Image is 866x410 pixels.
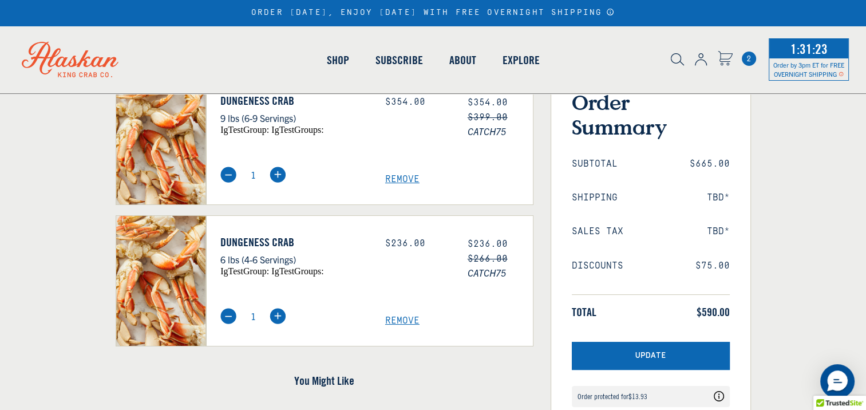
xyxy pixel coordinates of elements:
s: $266.00 [468,254,508,264]
span: igTestGroups: [271,125,323,135]
span: Total [572,305,596,319]
s: $399.00 [468,112,508,123]
span: $665.00 [690,159,730,169]
span: Order by 3pm ET for FREE OVERNIGHT SHIPPING [773,61,844,78]
a: Explore [489,27,552,93]
span: 2 [742,52,756,66]
a: Dungeness Crab [220,94,368,108]
img: Dungeness Crab - 6 lbs (4-6 Servings) [116,216,206,346]
span: Shipping [572,192,618,203]
div: Order protected for $13.93 [578,393,647,400]
a: About [436,27,489,93]
span: Sales Tax [572,226,623,237]
a: Cart [742,52,756,66]
span: $354.00 [468,97,508,108]
img: account [695,53,707,66]
p: 6 lbs (4-6 Servings) [220,252,368,267]
a: Announcement Bar Modal [606,8,615,16]
a: Cart [718,51,733,68]
span: igTestGroup: [220,125,269,135]
h3: Order Summary [572,90,730,139]
button: Update [572,342,730,370]
div: $236.00 [385,238,450,249]
a: Remove [385,316,533,326]
img: minus [220,308,236,324]
a: Remove [385,174,533,185]
span: Update [635,351,666,361]
a: Shop [313,27,362,93]
img: search [671,53,684,66]
span: $590.00 [697,305,730,319]
div: ORDER [DATE], ENJOY [DATE] WITH FREE OVERNIGHT SHIPPING [251,8,615,18]
div: $354.00 [385,97,450,108]
span: CATCH75 [468,124,533,139]
span: Subtotal [572,159,618,169]
img: plus [270,167,286,183]
span: Discounts [572,261,623,271]
span: $236.00 [468,239,508,249]
img: Dungeness Crab - 9 lbs (6-9 Servings) [116,74,206,204]
div: Coverage Options [572,386,730,407]
span: 1:31:23 [787,37,830,60]
span: CATCH75 [468,265,533,280]
p: 9 lbs (6-9 Servings) [220,111,368,125]
span: igTestGroup: [220,266,269,276]
img: Alaskan King Crab Co. logo [6,26,135,93]
div: Messenger Dummy Widget [820,364,855,399]
span: $75.00 [695,261,730,271]
span: igTestGroups: [271,266,323,276]
img: minus [220,167,236,183]
a: Subscribe [362,27,436,93]
span: Shipping Notice Icon [839,70,844,78]
img: plus [270,308,286,324]
h4: You Might Like [116,374,533,388]
a: Dungeness Crab [220,235,368,249]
